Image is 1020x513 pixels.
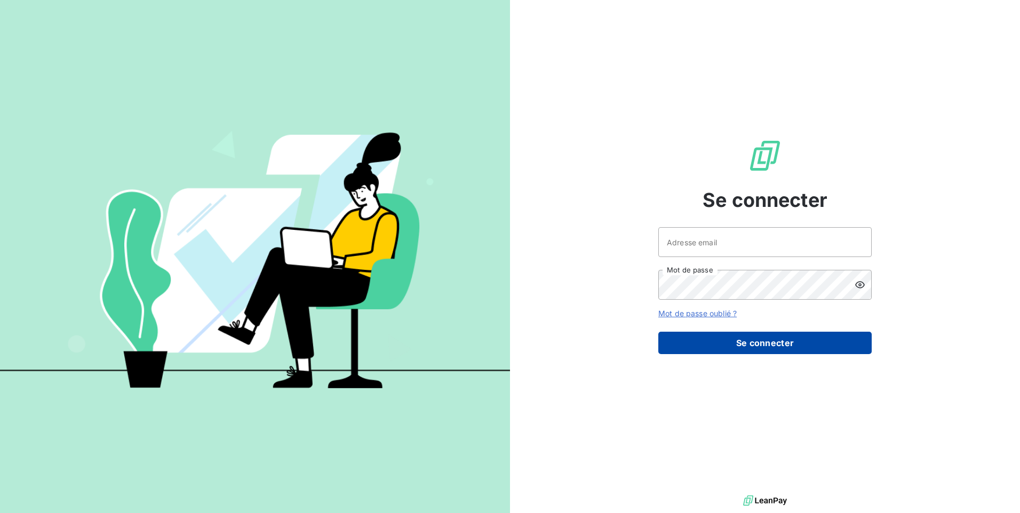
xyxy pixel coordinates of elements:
[658,332,872,354] button: Se connecter
[748,139,782,173] img: Logo LeanPay
[743,493,787,509] img: logo
[703,186,827,214] span: Se connecter
[658,227,872,257] input: placeholder
[658,309,737,318] a: Mot de passe oublié ?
